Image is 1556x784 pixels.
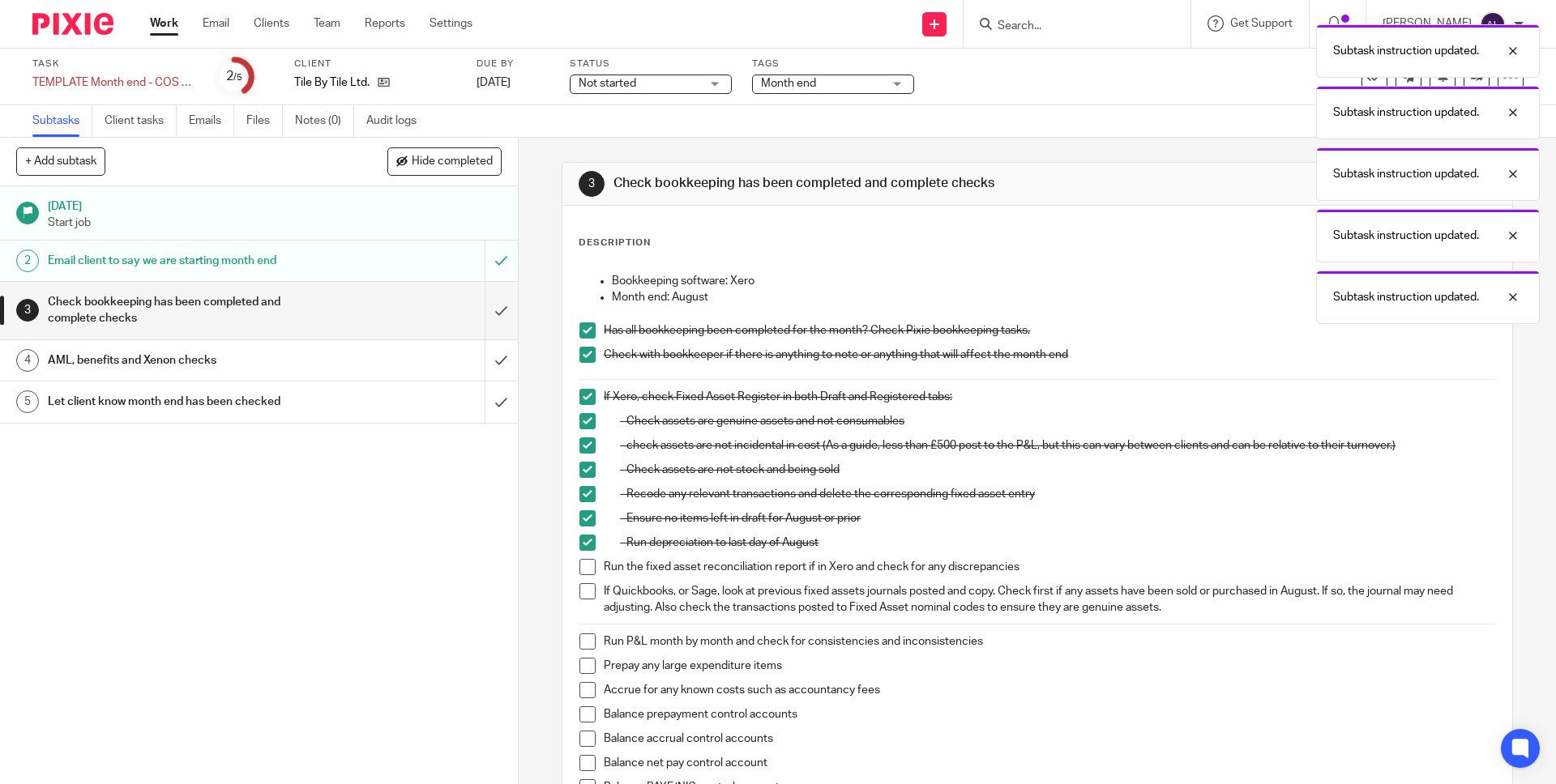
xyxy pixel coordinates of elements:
p: Run P&L month by month and check for consistencies and inconsistencies [604,633,1494,650]
p: - check assets are not incidental in cost (As a guide, less than £500 post to the P&L, but this c... [620,437,1494,454]
span: Month end [761,78,816,89]
img: svg%3E [1480,11,1506,37]
a: Email [203,15,229,32]
a: Clients [254,15,289,32]
p: - Ensure no items left in draft for August or prior [620,510,1494,526]
span: Hide completed [412,156,493,168]
small: /5 [233,73,242,82]
p: - Check assets are genuine assets and not consumables [620,413,1494,429]
p: Has all bookkeeping been completed for the month? Check Pixie bookkeeping tasks. [604,322,1494,339]
a: Emails [189,105,234,137]
p: Subtask instruction updated. [1333,166,1479,182]
a: Notes (0) [295,105,354,137]
div: 5 [16,390,39,413]
p: Subtask instruction updated. [1333,289,1479,305]
h1: [DATE] [48,194,502,215]
p: - Run depreciation to last day of August [620,535,1494,551]
p: Check with bookkeeper if there is anything to note or anything that will affect the month end [604,347,1494,363]
a: Files [246,105,283,137]
p: Subtask instruction updated. [1333,228,1479,244]
div: TEMPLATE Month end - COS prepare bookkeeping - Xero - [DATE] [32,75,194,91]
div: 3 [16,299,39,322]
p: If Quickbooks, or Sage, look at previous fixed assets journals posted and copy. Check first if an... [604,583,1494,616]
span: [DATE] [477,77,511,88]
span: Not started [579,78,636,89]
h1: Let client know month end has been checked [48,390,328,414]
p: Subtask instruction updated. [1333,43,1479,59]
p: Prepay any large expenditure items [604,658,1494,674]
p: Balance net pay control account [604,755,1494,771]
p: Accrue for any known costs such as accountancy fees [604,682,1494,698]
p: - Recode any relevant transactions and delete the corresponding fixed asset entry [620,486,1494,502]
button: Hide completed [387,147,502,175]
p: Description [579,236,651,249]
a: Settings [430,15,472,32]
label: Due by [477,58,549,70]
div: 3 [579,171,605,197]
p: Bookkeeping software: Xero [612,273,1494,289]
label: Task [32,58,194,70]
a: Work [150,15,178,32]
label: Client [294,58,456,70]
h1: AML, benefits and Xenon checks [48,348,328,373]
img: Pixie [32,13,113,35]
p: Tile By Tile Ltd. [294,75,370,91]
div: 2 [226,67,242,86]
a: Audit logs [366,105,429,137]
p: Balance prepayment control accounts [604,706,1494,722]
div: 4 [16,349,39,372]
a: Subtasks [32,105,92,137]
p: - Check assets are not stock and being sold [620,462,1494,478]
p: If Xero, check Fixed Asset Register in both Draft and Registered tabs: [604,389,1494,405]
p: Month end: August [612,289,1494,305]
div: TEMPLATE Month end - COS prepare bookkeeping - Xero - July 2025 [32,75,194,91]
p: Start job [48,215,502,231]
a: Client tasks [105,105,177,137]
p: Subtask instruction updated. [1333,104,1479,121]
label: Status [570,58,732,70]
div: 2 [16,249,39,272]
button: + Add subtask [16,147,105,175]
h1: Check bookkeeping has been completed and complete checks [48,290,328,331]
h1: Email client to say we are starting month end [48,249,328,273]
h1: Check bookkeeping has been completed and complete checks [613,175,1072,192]
a: Reports [365,15,405,32]
a: Team [314,15,340,32]
p: Balance accrual control accounts [604,731,1494,747]
label: Tags [752,58,914,70]
p: Run the fixed asset reconciliation report if in Xero and check for any discrepancies [604,559,1494,575]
